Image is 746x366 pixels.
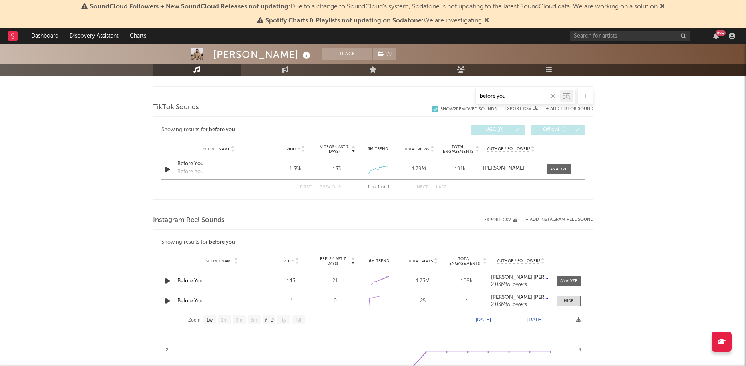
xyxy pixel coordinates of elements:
[381,73,386,76] span: of
[491,302,551,308] div: 2.03M followers
[221,317,227,323] text: 1m
[333,165,341,173] div: 133
[436,185,446,190] button: Last
[517,218,593,222] div: + Add Instagram Reel Sound
[90,4,288,10] span: SoundCloud Followers + New SoundCloud Releases not updating
[403,297,443,305] div: 25
[525,218,593,222] button: + Add Instagram Reel Sound
[357,183,401,192] div: 1 1 1
[373,48,396,60] button: (1)
[161,238,585,247] div: Showing results for
[124,28,152,44] a: Charts
[447,297,487,305] div: 1
[177,298,204,304] a: Before You
[476,317,491,322] text: [DATE]
[713,33,719,39] button: 99+
[359,146,396,152] div: 6M Trend
[209,238,235,247] div: before you
[300,185,312,190] button: First
[296,317,301,323] text: All
[64,28,124,44] a: Discovery Assistant
[447,277,487,285] div: 108k
[277,165,314,173] div: 1.35k
[372,48,396,60] span: ( 1 )
[417,185,428,190] button: Next
[491,282,551,288] div: 2.03M followers
[483,166,539,171] a: [PERSON_NAME]
[538,107,593,111] button: + Add TikTok Sound
[476,93,560,100] input: Search by song name or URL
[318,144,350,154] span: Videos (last 7 days)
[514,317,519,322] text: →
[483,166,524,171] strong: [PERSON_NAME]
[531,125,585,135] button: Official(1)
[322,48,372,60] button: Track
[484,18,489,24] span: Dismiss
[315,297,355,305] div: 0
[161,125,373,135] div: Showing results for
[265,18,422,24] span: Spotify Charts & Playlists not updating on Sodatone
[359,258,399,264] div: 6M Trend
[265,18,482,24] span: : We are investigating
[26,28,64,44] a: Dashboard
[177,160,261,168] a: Before You
[484,218,517,222] button: Export CSV
[442,144,474,154] span: Total Engagements
[177,168,204,176] div: Before You
[209,125,235,135] div: before you
[213,48,312,61] div: [PERSON_NAME]
[527,317,543,322] text: [DATE]
[315,277,355,285] div: 21
[491,295,575,300] strong: [PERSON_NAME].[PERSON_NAME]
[491,275,551,280] a: [PERSON_NAME].[PERSON_NAME]
[235,317,242,323] text: 3m
[570,31,690,41] input: Search for artists
[578,347,581,352] text: 4
[177,278,204,284] a: Before You
[264,317,273,323] text: YTD
[487,146,530,152] span: Author / Followers
[440,107,497,112] div: Show 2 Removed Sounds
[206,317,213,323] text: 1w
[320,185,341,190] button: Previous
[283,259,294,264] span: Reels
[371,73,376,76] span: to
[250,317,257,323] text: 6m
[371,186,376,189] span: to
[536,128,573,132] span: Official ( 1 )
[404,147,429,152] span: Total Views
[206,259,233,264] span: Sound Name
[315,256,350,266] span: Reels (last 7 days)
[271,277,311,285] div: 143
[165,347,168,352] text: 2
[476,128,513,132] span: UGC ( 0 )
[153,103,199,112] span: TikTok Sounds
[153,216,225,225] span: Instagram Reel Sounds
[400,165,438,173] div: 1.79M
[286,147,300,152] span: Videos
[447,256,482,266] span: Total Engagements
[497,258,540,264] span: Author / Followers
[546,107,593,111] button: + Add TikTok Sound
[716,30,726,36] div: 99 +
[471,125,525,135] button: UGC(0)
[442,165,479,173] div: 191k
[491,295,551,300] a: [PERSON_NAME].[PERSON_NAME]
[403,277,443,285] div: 1.73M
[408,259,433,264] span: Total Plays
[90,4,658,10] span: : Due to a change to SoundCloud's system, Sodatone is not updating to the latest SoundCloud data....
[660,4,665,10] span: Dismiss
[188,317,201,323] text: Zoom
[381,186,386,189] span: of
[271,297,311,305] div: 4
[491,275,575,280] strong: [PERSON_NAME].[PERSON_NAME]
[281,317,286,323] text: 1y
[203,147,230,152] span: Sound Name
[505,106,538,111] button: Export CSV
